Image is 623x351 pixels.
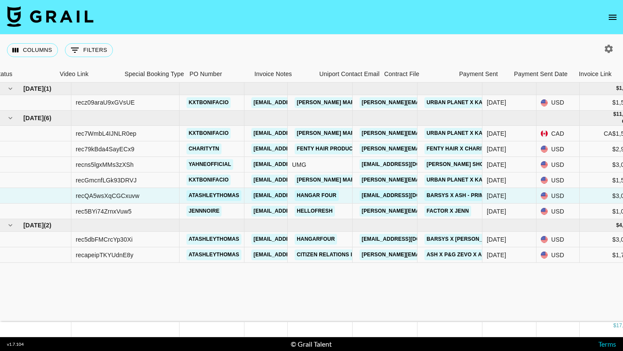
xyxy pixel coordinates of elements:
div: Video Link [55,66,120,83]
a: atashleythomas [186,190,241,201]
div: Payment Sent [459,66,498,83]
div: USD [536,188,580,204]
a: [PERSON_NAME] Marketing Inc. [295,97,389,108]
button: Select columns [7,43,58,57]
a: [EMAIL_ADDRESS][DOMAIN_NAME] [251,159,348,170]
a: [EMAIL_ADDRESS][DOMAIN_NAME] [251,234,348,245]
span: [DATE] [23,84,44,93]
div: rec7WmbL4IJNLR0ep [76,129,136,138]
a: [EMAIL_ADDRESS][DOMAIN_NAME] [360,159,456,170]
div: Contract File [384,66,419,83]
a: [PERSON_NAME] Marketing Inc. [295,175,389,185]
a: [PERSON_NAME] Show At The Sphere [424,159,534,170]
button: hide children [4,112,16,124]
div: Sep '25 [487,129,506,138]
a: [PERSON_NAME][EMAIL_ADDRESS][PERSON_NAME][DOMAIN_NAME] [360,206,545,217]
div: Sep '25 [487,207,506,216]
a: Urban Planet x Kat [424,128,488,139]
div: Payment Sent Date [510,66,575,83]
button: hide children [4,83,16,95]
div: Special Booking Type [125,66,184,83]
div: Sep '25 [487,145,506,153]
a: BARSYS x [PERSON_NAME] | [DATE] Amazon Prime Day Campaign [424,234,609,245]
div: recapeipTKYUdnE8y [76,251,133,259]
div: v 1.7.104 [7,341,24,347]
a: Urban Planet x Kat [424,175,488,185]
div: Payment Sent Date [514,66,568,83]
div: USD [536,172,580,188]
a: [PERSON_NAME] Marketing Inc. [295,128,389,139]
div: $ [616,222,619,229]
div: USD [536,247,580,263]
div: Invoice Notes [250,66,315,83]
a: [EMAIL_ADDRESS][DOMAIN_NAME] [360,190,456,201]
div: Aug '25 [487,98,506,107]
button: open drawer [604,9,621,26]
span: [DATE] [23,114,44,122]
div: Contract File [380,66,445,83]
div: USD [536,141,580,157]
a: Factor x Jenn [424,206,471,217]
a: kxtbonifacio [186,97,231,108]
a: kxtbonifacio [186,175,231,185]
a: [EMAIL_ADDRESS][DOMAIN_NAME] [251,206,348,217]
span: [DATE] [23,221,44,230]
a: Barsys x Ash - Prime Day [424,190,502,201]
div: Invoice Notes [254,66,292,83]
a: [EMAIL_ADDRESS][DOMAIN_NAME] [251,249,348,260]
button: Show filters [65,43,113,57]
div: CAD [536,126,580,141]
a: kxtbonifacio [186,128,231,139]
div: USD [536,95,580,111]
div: Uniport Contact Email [319,66,379,83]
a: [PERSON_NAME][EMAIL_ADDRESS][DOMAIN_NAME] [360,175,501,185]
a: charitytn [186,144,222,154]
div: rec5BYi74ZrnxVuw5 [76,207,132,216]
a: [EMAIL_ADDRESS][DOMAIN_NAME] [360,234,456,245]
a: [PERSON_NAME][EMAIL_ADDRESS][DOMAIN_NAME] [360,97,501,108]
a: [EMAIL_ADDRESS][DOMAIN_NAME] [251,144,348,154]
a: atashleythomas [186,234,241,245]
a: Citizen Relations Inc. [295,249,363,260]
div: $ [613,111,616,118]
div: $ [613,322,616,329]
div: recGmcnfLGk93DRVJ [76,176,137,185]
span: ( 1 ) [44,84,51,93]
a: Hangar Four [295,190,339,201]
a: [PERSON_NAME][EMAIL_ADDRESS][DOMAIN_NAME] [360,128,501,139]
div: Sep '25 [487,176,506,185]
div: recns5lgxMMs3zXSh [76,160,134,169]
a: jennnoire [186,206,222,217]
span: ( 6 ) [44,114,51,122]
a: Ash x P&G Zevo x Amazon Prime Deal Days [424,249,553,260]
div: Special Booking Type [120,66,185,83]
div: Sep '25 [487,160,506,169]
a: FENTY HAIR PRODUCTS LLC [295,144,374,154]
div: Oct '25 [487,251,506,259]
div: recQA5wsXqCGCxuvw [76,191,139,200]
a: Hangarfour [295,234,337,245]
div: Video Link [60,66,89,83]
a: yahneofficial [186,159,233,170]
div: Payment Sent [445,66,510,83]
a: [PERSON_NAME][EMAIL_ADDRESS][DOMAIN_NAME] [360,249,501,260]
div: Invoice Link [579,66,612,83]
span: ( 2 ) [44,221,51,230]
div: rec79kBda4SayECx9 [76,145,135,153]
div: Uniport Contact Email [315,66,380,83]
a: [EMAIL_ADDRESS][DOMAIN_NAME] [251,128,348,139]
div: USD [536,232,580,247]
img: Grail Talent [7,6,93,27]
div: UMG [288,157,353,172]
a: HelloFresh [295,206,335,217]
div: rec5dbFMCrcYp30Xi [76,235,132,244]
div: PO Number [185,66,250,83]
a: [PERSON_NAME][EMAIL_ADDRESS][DOMAIN_NAME] [360,144,501,154]
a: Terms [598,340,616,348]
a: Fenty Hair x Charity [424,144,491,154]
a: [EMAIL_ADDRESS][DOMAIN_NAME] [251,97,348,108]
div: USD [536,157,580,172]
div: recz09araU9xGVsUE [76,98,135,107]
div: USD [536,204,580,219]
div: PO Number [189,66,222,83]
